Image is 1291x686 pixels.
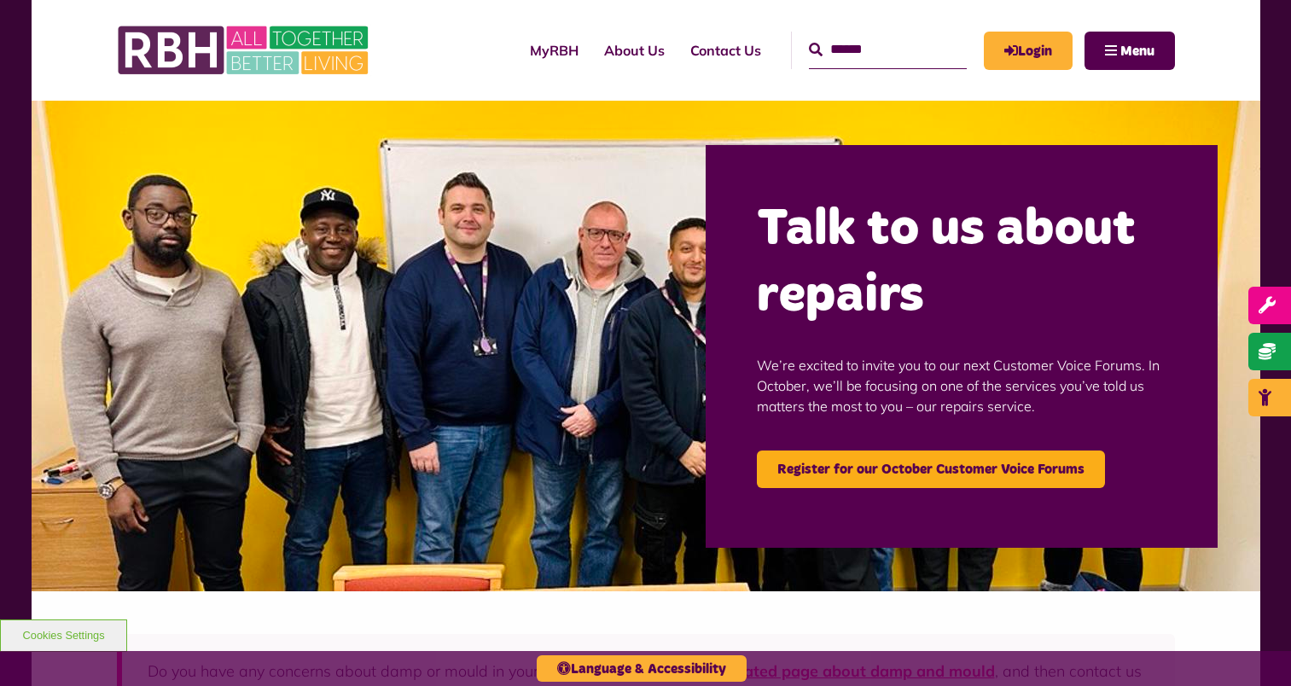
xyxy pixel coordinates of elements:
[517,27,591,73] a: MyRBH
[757,329,1166,442] p: We’re excited to invite you to our next Customer Voice Forums. In October, we’ll be focusing on o...
[537,655,747,682] button: Language & Accessibility
[117,17,373,84] img: RBH
[677,27,774,73] a: Contact Us
[1214,609,1291,686] iframe: Netcall Web Assistant for live chat
[757,196,1166,329] h2: Talk to us about repairs
[1085,32,1175,70] button: Navigation
[1120,44,1154,58] span: Menu
[984,32,1073,70] a: MyRBH
[32,101,1260,591] img: Group photo of customers and colleagues at the Lighthouse Project
[591,27,677,73] a: About Us
[757,451,1105,488] a: Register for our October Customer Voice Forums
